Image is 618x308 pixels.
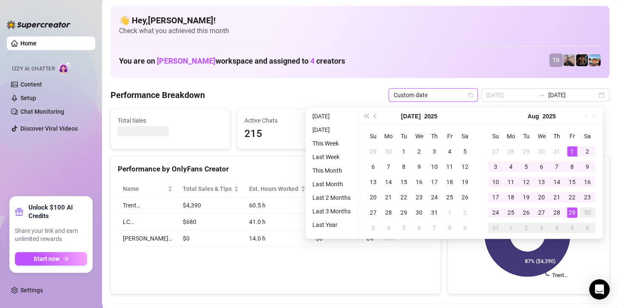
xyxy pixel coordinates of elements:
div: 27 [536,207,547,218]
td: 2025-07-17 [427,174,442,190]
td: 2025-08-02 [580,144,595,159]
div: 19 [460,177,470,187]
td: 2025-07-10 [427,159,442,174]
td: 2025-07-07 [381,159,396,174]
div: Est. Hours Worked [249,184,299,193]
th: Fr [564,129,580,144]
td: 2025-08-29 [564,205,580,220]
span: Total Sales & Tips [183,184,232,193]
div: 18 [506,192,516,202]
td: 2025-07-27 [488,144,503,159]
td: 2025-08-08 [442,220,457,235]
div: 7 [552,162,562,172]
td: 2025-08-02 [457,205,473,220]
div: 13 [368,177,378,187]
td: 2025-08-26 [519,205,534,220]
div: 29 [399,207,409,218]
span: Total Sales [118,116,223,125]
td: 2025-08-07 [427,220,442,235]
div: 11 [506,177,516,187]
td: 2025-09-04 [549,220,564,235]
div: Performance by OnlyFans Creator [118,163,434,175]
td: 2025-08-03 [488,159,503,174]
div: 15 [567,177,577,187]
div: 22 [567,192,577,202]
td: 2025-08-01 [442,205,457,220]
td: 2025-07-28 [503,144,519,159]
th: Fr [442,129,457,144]
div: 1 [506,223,516,233]
span: calendar [468,92,473,98]
div: 9 [460,223,470,233]
div: 4 [383,223,394,233]
div: 27 [368,207,378,218]
div: 17 [429,177,439,187]
div: 21 [552,192,562,202]
div: 7 [429,223,439,233]
td: 2025-08-16 [580,174,595,190]
td: 2025-07-24 [427,190,442,205]
div: 4 [552,223,562,233]
td: 2025-07-15 [396,174,411,190]
td: 2025-08-23 [580,190,595,205]
th: Th [427,129,442,144]
div: 5 [460,146,470,157]
td: 2025-08-28 [549,205,564,220]
td: $680 [178,214,244,230]
div: 19 [521,192,531,202]
th: Mo [503,129,519,144]
td: [PERSON_NAME]… [118,230,178,247]
div: 24 [429,192,439,202]
a: Chat Monitoring [20,108,64,115]
span: to [538,92,545,98]
div: Open Intercom Messenger [589,279,609,300]
td: 2025-08-10 [488,174,503,190]
li: Last 2 Months [309,193,354,203]
div: 10 [429,162,439,172]
td: 2025-07-13 [366,174,381,190]
div: 10 [490,177,501,187]
td: 2025-07-20 [366,190,381,205]
button: Choose a month [527,108,539,125]
th: Sa [580,129,595,144]
div: 6 [414,223,424,233]
td: 2025-09-03 [534,220,549,235]
div: 16 [582,177,592,187]
div: 1 [445,207,455,218]
li: [DATE] [309,125,354,135]
div: 16 [414,177,424,187]
div: 14 [383,177,394,187]
td: 2025-06-30 [381,144,396,159]
td: 2025-07-18 [442,174,457,190]
div: 2 [460,207,470,218]
div: 5 [521,162,531,172]
td: 2025-07-04 [442,144,457,159]
input: Start date [486,90,535,100]
a: Home [20,40,37,47]
div: 27 [490,146,501,157]
td: 2025-07-19 [457,174,473,190]
td: 2025-07-03 [427,144,442,159]
th: Mo [381,129,396,144]
td: 2025-07-06 [366,159,381,174]
span: Name [123,184,166,193]
div: 3 [368,223,378,233]
div: 22 [399,192,409,202]
div: 4 [445,146,455,157]
li: This Week [309,138,354,148]
td: 2025-08-15 [564,174,580,190]
div: 4 [506,162,516,172]
th: We [411,129,427,144]
text: Trent… [552,272,567,278]
div: 30 [536,146,547,157]
div: 9 [414,162,424,172]
td: 2025-07-25 [442,190,457,205]
td: 2025-08-31 [488,220,503,235]
td: 2025-07-31 [549,144,564,159]
div: 30 [383,146,394,157]
td: 2025-08-11 [503,174,519,190]
div: 31 [552,146,562,157]
div: 23 [582,192,592,202]
td: 2025-07-26 [457,190,473,205]
td: 2025-07-09 [411,159,427,174]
